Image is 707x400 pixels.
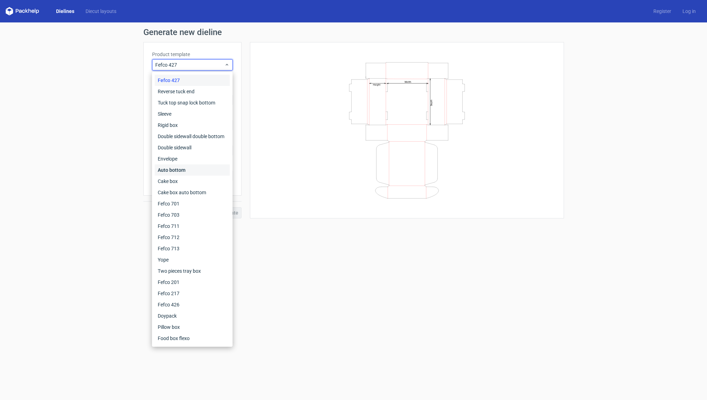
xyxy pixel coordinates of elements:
div: Rigid box [155,120,230,131]
div: Fefco 711 [155,221,230,232]
div: Envelope [155,153,230,164]
span: Fefco 427 [155,61,224,68]
div: Two pieces tray box [155,265,230,277]
div: Sleeve [155,108,230,120]
div: Double sidewall [155,142,230,153]
text: Height [373,83,380,86]
a: Dielines [50,8,80,15]
div: Reverse tuck end [155,86,230,97]
a: Log in [677,8,701,15]
div: Fefco 713 [155,243,230,254]
div: Tuck top snap lock bottom [155,97,230,108]
h1: Generate new dieline [143,28,564,36]
div: Auto bottom [155,164,230,176]
a: Register [648,8,677,15]
text: Width [405,80,411,83]
div: Fefco 712 [155,232,230,243]
div: Cake box [155,176,230,187]
div: Cake box auto bottom [155,187,230,198]
div: Yope [155,254,230,265]
div: Food box flexo [155,333,230,344]
div: Doypack [155,310,230,321]
div: Fefco 217 [155,288,230,299]
text: Depth [430,99,433,106]
div: Fefco 703 [155,209,230,221]
div: Fefco 201 [155,277,230,288]
div: Double sidewall double bottom [155,131,230,142]
a: Diecut layouts [80,8,122,15]
div: Pillow box [155,321,230,333]
div: Fefco 426 [155,299,230,310]
div: Fefco 701 [155,198,230,209]
div: Fefco 427 [155,75,230,86]
label: Product template [152,51,233,58]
